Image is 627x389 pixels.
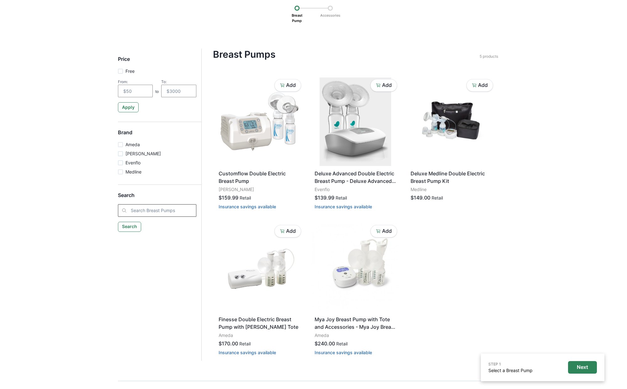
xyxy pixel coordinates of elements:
[315,204,372,209] button: Insurance savings available
[219,316,300,331] p: Finesse Double Electric Breast Pump with [PERSON_NAME] Tote
[286,82,296,88] p: Add
[577,364,588,370] p: Next
[118,79,153,84] div: From:
[216,223,303,360] a: Finesse Double Electric Breast Pump with [PERSON_NAME] ToteAmeda$170.00RetailInsurance savings av...
[240,194,251,201] p: Retail
[155,89,159,97] p: to
[239,340,251,347] p: Retail
[161,85,196,97] input: $3000
[488,368,533,373] a: Select a Breast Pump
[312,223,399,360] a: Mya Joy Breast Pump with Tote and Accessories - Mya Joy Breast Pump with Tote and AccessoriesAmed...
[118,102,139,112] button: Apply
[118,56,196,68] h5: Price
[370,79,397,92] button: Add
[286,228,296,234] p: Add
[318,11,343,20] p: Accessories
[466,79,493,92] button: Add
[219,350,276,355] button: Insurance savings available
[336,194,347,201] p: Retail
[315,332,396,338] p: Ameda
[382,228,392,234] p: Add
[315,340,335,347] p: $240.00
[219,186,300,193] p: [PERSON_NAME]
[382,82,392,88] p: Add
[274,79,301,92] button: Add
[411,186,492,193] p: Medline
[411,194,430,201] p: $149.00
[216,223,303,312] img: i0lekl1s3tdzvtxplvrfjbus3bd5
[312,223,399,312] img: 4lep2cjnb0use3mod0hgz8v43gbr
[161,79,196,84] div: To:
[118,222,141,232] button: Search
[125,68,135,74] p: Free
[125,168,141,175] p: Medline
[312,77,399,166] img: fzin0t1few8pe41icjkqlnikcovo
[408,77,495,206] a: Deluxe Medline Double Electric Breast Pump KitMedline$149.00Retail
[118,85,153,97] input: $50
[219,170,300,185] p: Customflow Double Electric Breast Pump
[216,77,303,166] img: n5cxtj4n8fh8lu867ojklczjhbt3
[125,141,140,148] p: Ameda
[370,225,397,237] button: Add
[315,186,396,193] p: Evenflo
[213,49,480,60] h4: Breast Pumps
[290,11,305,25] p: Breast Pump
[336,340,348,347] p: Retail
[488,361,533,367] p: STEP 1
[118,204,196,217] input: Search Breast Pumps
[315,316,396,331] p: Mya Joy Breast Pump with Tote and Accessories - Mya Joy Breast Pump with Tote and Accessories
[216,77,303,214] a: Customflow Double Electric Breast Pump[PERSON_NAME]$159.99RetailInsurance savings available
[118,192,196,204] h5: Search
[219,332,300,338] p: Ameda
[315,194,334,201] p: $139.99
[312,77,399,214] a: Deluxe Advanced Double Electric Breast Pump - Deluxe Advanced Double Electric Breast PumpEvenflo$...
[219,340,238,347] p: $170.00
[568,361,597,374] button: Next
[219,194,238,201] p: $159.99
[478,82,488,88] p: Add
[408,77,495,166] img: 9os50jfgps5oa9wy78ytir68n9fc
[219,204,276,209] button: Insurance savings available
[125,159,141,166] p: Evenflo
[432,194,443,201] p: Retail
[274,225,301,237] button: Add
[480,54,498,59] p: 5 products
[315,350,372,355] button: Insurance savings available
[411,170,492,185] p: Deluxe Medline Double Electric Breast Pump Kit
[118,130,196,141] h5: Brand
[315,170,396,185] p: Deluxe Advanced Double Electric Breast Pump - Deluxe Advanced Double Electric Breast Pump
[125,150,161,157] p: [PERSON_NAME]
